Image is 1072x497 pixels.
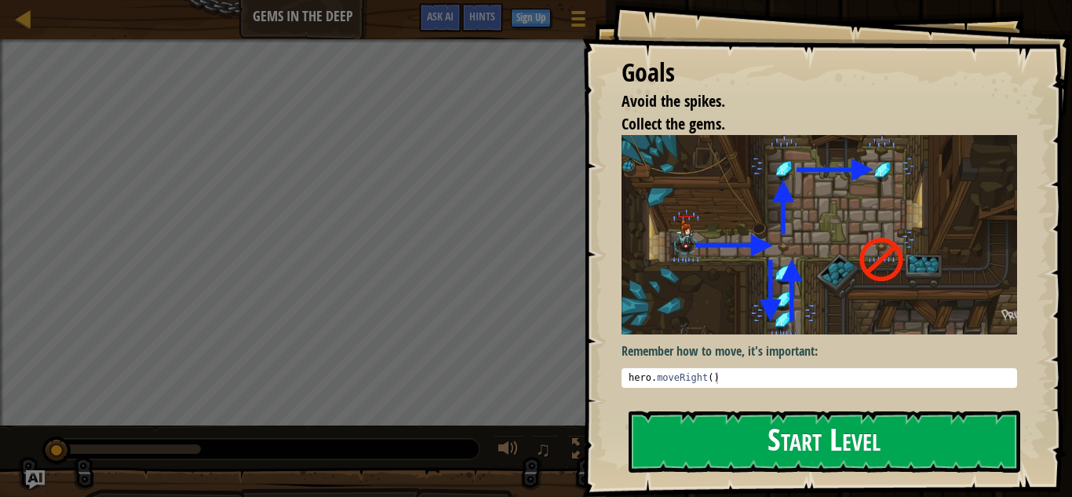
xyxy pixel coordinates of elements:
[622,90,725,111] span: Avoid the spikes.
[602,113,1013,136] li: Collect the gems.
[469,9,495,24] span: Hints
[622,135,1017,334] img: Gems in the deep
[532,435,559,467] button: ♫
[559,3,598,40] button: Show game menu
[493,435,524,467] button: Adjust volume
[419,3,461,32] button: Ask AI
[26,470,45,489] button: Ask AI
[602,90,1013,113] li: Avoid the spikes.
[511,9,551,27] button: Sign Up
[567,435,598,467] button: Toggle fullscreen
[535,437,551,461] span: ♫
[629,411,1020,473] button: Start Level
[427,9,454,24] span: Ask AI
[622,113,725,134] span: Collect the gems.
[622,55,1017,91] div: Goals
[622,342,1017,360] p: Remember how to move, it's important:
